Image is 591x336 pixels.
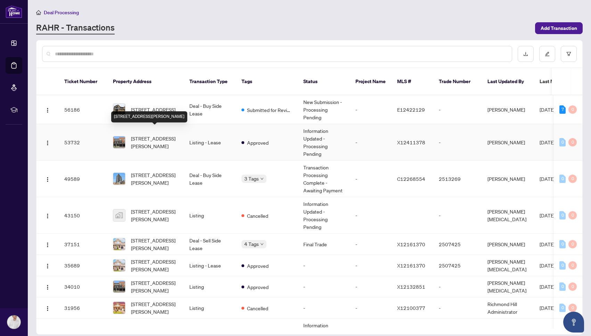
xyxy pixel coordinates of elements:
td: Information Updated - Processing Pending [298,197,350,234]
td: - [433,297,482,319]
div: 0 [559,261,566,270]
div: [STREET_ADDRESS][PERSON_NAME] [111,111,187,122]
img: thumbnail-img [113,136,125,148]
span: X12132851 [397,283,425,290]
button: Logo [42,302,53,313]
span: C12268554 [397,176,425,182]
span: X12161370 [397,241,425,247]
td: - [350,234,392,255]
th: Status [298,68,350,95]
td: Listing [184,276,236,297]
img: Logo [45,177,50,182]
td: - [433,95,482,124]
img: Logo [45,306,50,311]
td: 43150 [59,197,107,234]
span: Approved [247,262,269,270]
div: 0 [568,211,577,219]
td: 37151 [59,234,107,255]
img: thumbnail-img [113,209,125,221]
span: X12161370 [397,262,425,269]
td: 35689 [59,255,107,276]
td: Transaction Processing Complete - Awaiting Payment [298,161,350,197]
th: Transaction Type [184,68,236,95]
img: thumbnail-img [113,259,125,271]
span: filter [566,51,571,56]
img: logo [6,5,22,18]
div: 0 [559,175,566,183]
th: Ticket Number [59,68,107,95]
td: - [298,276,350,297]
span: Deal Processing [44,9,79,16]
th: MLS # [392,68,433,95]
td: - [433,197,482,234]
td: [PERSON_NAME][MEDICAL_DATA] [482,276,534,297]
button: Logo [42,104,53,115]
span: [STREET_ADDRESS][PERSON_NAME] [131,279,178,294]
span: down [260,242,264,246]
td: [PERSON_NAME][MEDICAL_DATA] [482,255,534,276]
td: [PERSON_NAME] [482,124,534,161]
img: thumbnail-img [113,281,125,293]
td: Listing [184,297,236,319]
button: Logo [42,281,53,292]
div: 0 [568,138,577,146]
td: 2507425 [433,234,482,255]
button: Logo [42,260,53,271]
td: - [350,255,392,276]
td: [PERSON_NAME] [482,95,534,124]
td: Deal - Buy Side Lease [184,161,236,197]
span: [STREET_ADDRESS][PERSON_NAME] [131,171,178,186]
button: download [518,46,534,62]
span: [STREET_ADDRESS][PERSON_NAME] [131,237,178,252]
img: Logo [45,140,50,146]
div: 0 [568,261,577,270]
span: edit [545,51,550,56]
th: Last Updated By [482,68,534,95]
img: thumbnail-img [113,173,125,185]
span: [DATE] [540,305,555,311]
span: home [36,10,41,15]
td: - [298,255,350,276]
div: 7 [559,105,566,114]
td: New Submission - Processing Pending [298,95,350,124]
td: 34010 [59,276,107,297]
span: [STREET_ADDRESS] [131,106,175,113]
td: Listing - Lease [184,124,236,161]
img: Logo [45,285,50,290]
div: 0 [559,211,566,219]
button: Logo [42,210,53,221]
span: Submitted for Review [247,106,292,114]
img: thumbnail-img [113,104,125,115]
button: edit [539,46,555,62]
img: thumbnail-img [113,238,125,250]
td: Richmond Hill Administrator [482,297,534,319]
td: - [350,124,392,161]
td: Information Updated - Processing Pending [298,124,350,161]
img: Logo [45,213,50,219]
span: [DATE] [540,241,555,247]
span: X12100377 [397,305,425,311]
td: Listing - Lease [184,255,236,276]
td: - [350,161,392,197]
div: 0 [559,282,566,291]
div: 0 [568,105,577,114]
img: Logo [45,107,50,113]
img: Logo [45,263,50,269]
td: [PERSON_NAME] [482,234,534,255]
button: Logo [42,137,53,148]
span: [STREET_ADDRESS][PERSON_NAME] [131,208,178,223]
td: 2513269 [433,161,482,197]
td: Deal - Buy Side Lease [184,95,236,124]
span: down [260,177,264,181]
div: 0 [559,304,566,312]
span: download [523,51,528,56]
span: [DATE] [540,176,555,182]
div: 0 [568,304,577,312]
td: - [433,276,482,297]
td: 2507425 [433,255,482,276]
button: Open asap [563,312,584,333]
td: 53732 [59,124,107,161]
img: thumbnail-img [113,302,125,314]
td: Deal - Sell Side Lease [184,234,236,255]
span: [STREET_ADDRESS][PERSON_NAME] [131,135,178,150]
